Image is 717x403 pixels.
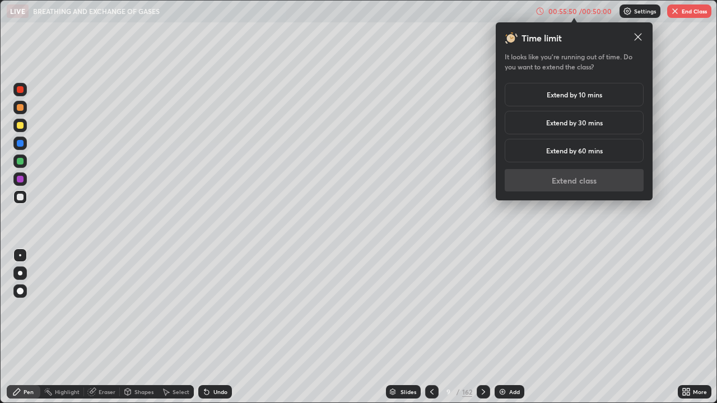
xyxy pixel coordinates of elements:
div: Undo [213,389,227,395]
div: 00:55:50 [547,8,578,15]
img: class-settings-icons [623,7,632,16]
p: Settings [634,8,656,14]
img: end-class-cross [671,7,679,16]
div: Highlight [55,389,80,395]
button: End Class [667,4,711,18]
p: BREATHING AND EXCHANGE OF GASES [33,7,160,16]
h5: Extend by 30 mins [546,118,603,128]
div: / 00:50:00 [578,8,613,15]
div: Eraser [99,389,115,395]
div: More [693,389,707,395]
div: Select [173,389,189,395]
div: 162 [462,387,472,397]
div: / [457,388,460,395]
div: Add [509,389,520,395]
h5: Extend by 60 mins [546,146,603,156]
div: 9 [443,388,454,395]
div: Pen [24,389,34,395]
img: add-slide-button [498,387,507,396]
p: LIVE [10,7,25,16]
h5: Extend by 10 mins [547,90,602,100]
h3: Time limit [522,31,562,45]
h5: It looks like you’re running out of time. Do you want to extend the class? [505,51,644,72]
div: Slides [401,389,416,395]
div: Shapes [134,389,153,395]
